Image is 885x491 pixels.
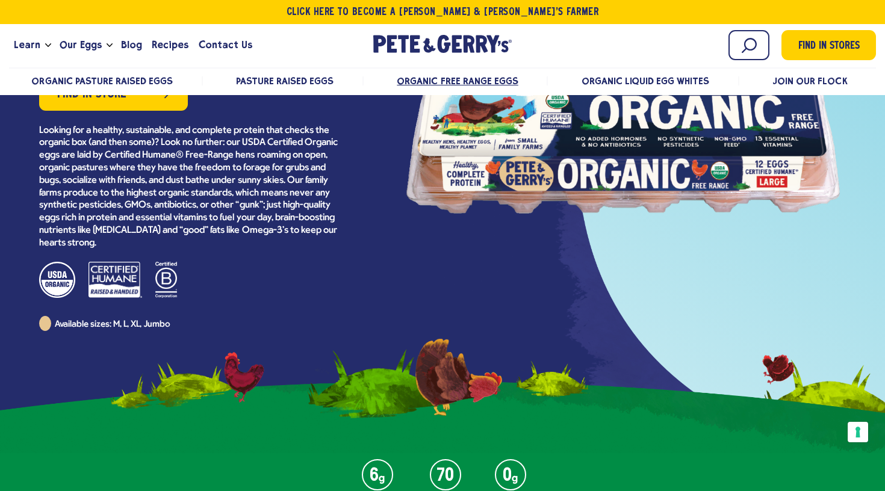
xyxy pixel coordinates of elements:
a: Blog [116,29,147,61]
input: Search [728,30,769,60]
span: Contact Us [199,37,252,52]
a: Recipes [147,29,193,61]
a: Organic Free Range Eggs [397,75,518,87]
strong: 6 [370,471,379,481]
a: Organic Liquid Egg Whites [582,75,710,87]
span: Our Eggs [60,37,102,52]
a: Learn [9,29,45,61]
span: Available sizes: M, L, XL, Jumbo [55,320,170,329]
a: Contact Us [194,29,257,61]
span: Learn [14,37,40,52]
span: Recipes [152,37,188,52]
button: Your consent preferences for tracking technologies [848,422,868,442]
strong: 70 [436,471,454,481]
a: Join Our Flock [772,75,847,87]
button: Open the dropdown menu for Our Eggs [107,43,113,48]
nav: desktop product menu [9,67,876,93]
a: Organic Pasture Raised Eggs [31,75,173,87]
em: g [512,472,518,483]
a: Pasture Raised Eggs [236,75,334,87]
a: Our Eggs [55,29,107,61]
span: Find in Stores [798,39,860,55]
strong: 0 [503,471,512,481]
em: g [379,472,385,483]
span: Blog [121,37,142,52]
button: Open the dropdown menu for Learn [45,43,51,48]
a: Find in Stores [781,30,876,60]
p: Looking for a healthy, sustainable, and complete protein that checks the organic box (and then so... [39,125,340,250]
